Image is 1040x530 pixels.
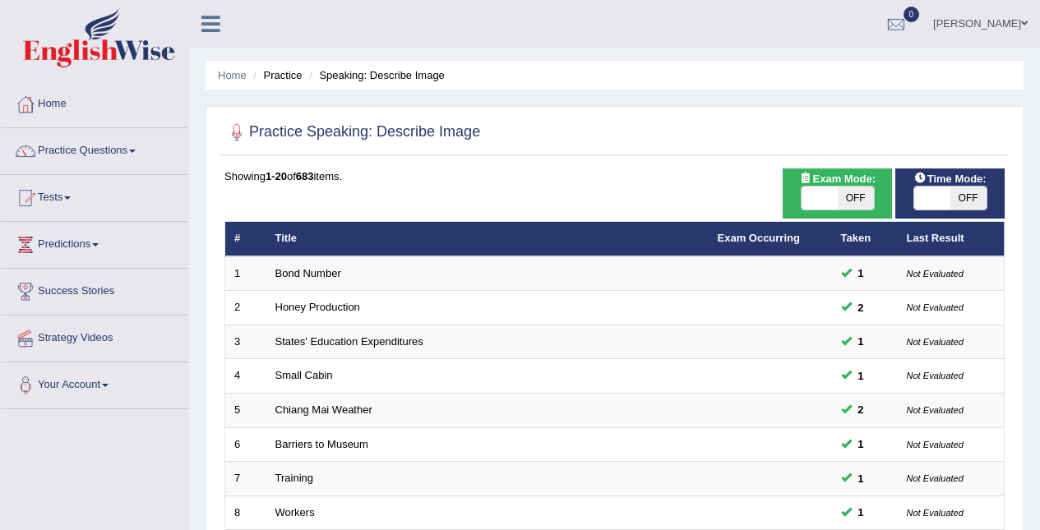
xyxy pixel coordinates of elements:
td: 3 [225,325,266,359]
small: Not Evaluated [907,371,964,380]
span: You can still take this question [852,436,871,453]
span: Exam Mode: [793,170,882,187]
span: You can still take this question [852,265,871,282]
th: Title [266,222,709,256]
td: 6 [225,427,266,462]
span: Time Mode: [908,170,993,187]
small: Not Evaluated [907,508,964,518]
span: You can still take this question [852,504,871,521]
th: Taken [832,222,898,256]
a: Honey Production [275,301,360,313]
a: Success Stories [1,269,188,310]
a: Your Account [1,362,188,403]
a: Strategy Videos [1,316,188,357]
span: You can still take this question [852,367,871,385]
h2: Practice Speaking: Describe Image [224,120,480,145]
td: 7 [225,462,266,496]
small: Not Evaluated [907,473,964,483]
a: States' Education Expenditures [275,335,423,348]
div: Showing of items. [224,168,1005,184]
span: You can still take this question [852,299,871,316]
td: 4 [225,359,266,394]
a: Bond Number [275,267,341,279]
small: Not Evaluated [907,302,964,312]
span: You can still take this question [852,470,871,487]
span: OFF [838,187,874,210]
th: Last Result [898,222,1005,256]
li: Speaking: Describe Image [305,67,445,83]
span: You can still take this question [852,333,871,350]
a: Home [1,81,188,122]
td: 5 [225,394,266,428]
a: Tests [1,175,188,216]
a: Workers [275,506,315,518]
span: OFF [950,187,987,210]
a: Home [218,69,247,81]
small: Not Evaluated [907,440,964,449]
a: Predictions [1,222,188,263]
div: Show exams occurring in exams [783,168,892,219]
span: You can still take this question [852,401,871,418]
a: Small Cabin [275,369,333,381]
td: 1 [225,256,266,291]
span: 0 [904,7,920,22]
a: Training [275,472,313,484]
b: 1-20 [266,170,287,182]
b: 683 [296,170,314,182]
td: 8 [225,495,266,530]
a: Practice Questions [1,128,188,169]
a: Exam Occurring [718,232,800,244]
a: Chiang Mai Weather [275,403,372,416]
td: 2 [225,291,266,325]
small: Not Evaluated [907,405,964,415]
a: Barriers to Museum [275,438,368,450]
li: Practice [249,67,302,83]
small: Not Evaluated [907,337,964,347]
small: Not Evaluated [907,269,964,279]
th: # [225,222,266,256]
